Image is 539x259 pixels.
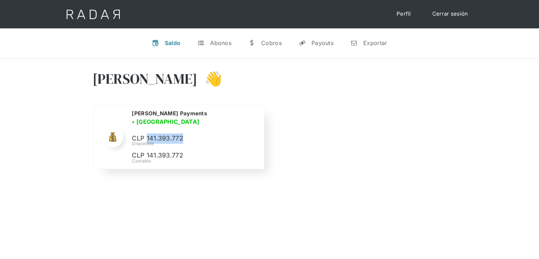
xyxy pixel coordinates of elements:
[132,140,255,147] div: Disponible
[132,110,207,117] h2: [PERSON_NAME] Payments
[132,117,199,126] h3: • [GEOGRAPHIC_DATA]
[350,39,358,46] div: n
[92,70,198,88] h3: [PERSON_NAME]
[299,39,306,46] div: y
[197,39,204,46] div: t
[132,158,255,164] div: Contable
[425,7,475,21] a: Cerrar sesión
[165,39,181,46] div: Saldo
[197,70,222,88] h3: 👋
[210,39,231,46] div: Abonos
[389,7,418,21] a: Perfil
[152,39,159,46] div: v
[261,39,282,46] div: Cobros
[363,39,387,46] div: Exportar
[248,39,256,46] div: w
[311,39,333,46] div: Payouts
[132,133,238,144] p: CLP 141.393.772
[132,150,238,161] p: CLP 141.393.772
